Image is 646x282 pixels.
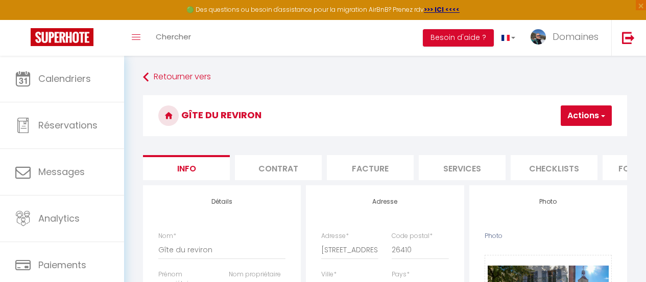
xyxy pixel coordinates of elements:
li: Info [143,155,230,180]
button: Actions [561,105,612,126]
a: >>> ICI <<<< [424,5,460,14]
li: Checklists [511,155,597,180]
span: Chercher [156,31,191,42]
h4: Photo [485,198,612,205]
h4: Adresse [321,198,448,205]
label: Photo [485,231,503,241]
span: Paiements [38,258,86,271]
li: Services [419,155,506,180]
label: Pays [392,270,410,279]
a: Retourner vers [143,68,627,86]
label: Code postal [392,231,433,241]
img: ... [531,29,546,45]
h3: Gîte du reviron [143,95,627,136]
img: logout [622,31,635,44]
button: Besoin d'aide ? [423,29,494,47]
span: Réservations [38,119,98,132]
span: Calendriers [38,72,91,85]
img: Super Booking [31,28,93,46]
label: Ville [321,270,337,279]
h4: Détails [158,198,285,205]
span: Messages [38,165,85,178]
a: ... Domaines [523,20,611,56]
li: Contrat [235,155,322,180]
a: Chercher [148,20,199,56]
span: Analytics [38,212,80,225]
label: Nom propriétaire [229,270,281,279]
label: Nom [158,231,176,241]
span: Domaines [553,30,599,43]
label: Adresse [321,231,349,241]
li: Facture [327,155,414,180]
